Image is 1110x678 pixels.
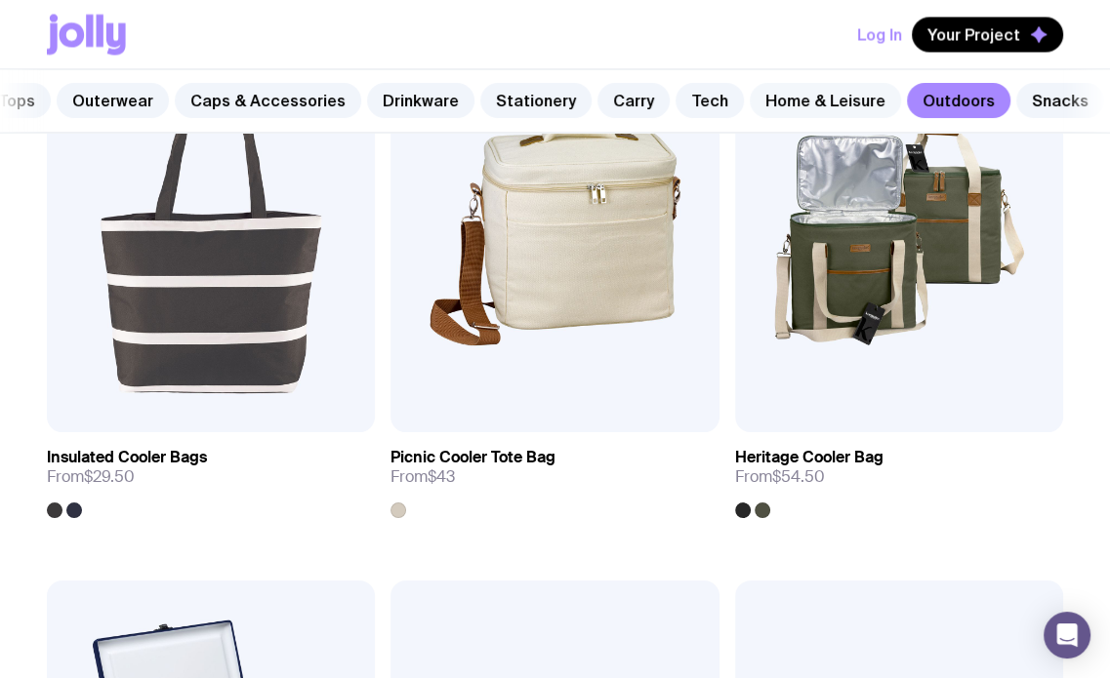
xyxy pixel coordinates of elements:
[391,448,555,467] h3: Picnic Cooler Tote Bag
[480,83,592,118] a: Stationery
[735,432,1063,518] a: Heritage Cooler BagFrom$54.50
[676,83,744,118] a: Tech
[391,432,719,518] a: Picnic Cooler Tote BagFrom$43
[367,83,474,118] a: Drinkware
[47,467,135,487] span: From
[428,466,455,487] span: $43
[735,467,825,487] span: From
[47,432,375,518] a: Insulated Cooler BagsFrom$29.50
[1044,612,1090,658] div: Open Intercom Messenger
[391,467,455,487] span: From
[907,83,1010,118] a: Outdoors
[597,83,670,118] a: Carry
[735,448,884,467] h3: Heritage Cooler Bag
[927,24,1020,44] span: Your Project
[1016,83,1104,118] a: Snacks
[750,83,901,118] a: Home & Leisure
[84,466,135,487] span: $29.50
[857,17,902,52] button: Log In
[912,17,1063,52] button: Your Project
[47,448,207,467] h3: Insulated Cooler Bags
[57,83,169,118] a: Outerwear
[772,466,825,487] span: $54.50
[175,83,361,118] a: Caps & Accessories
